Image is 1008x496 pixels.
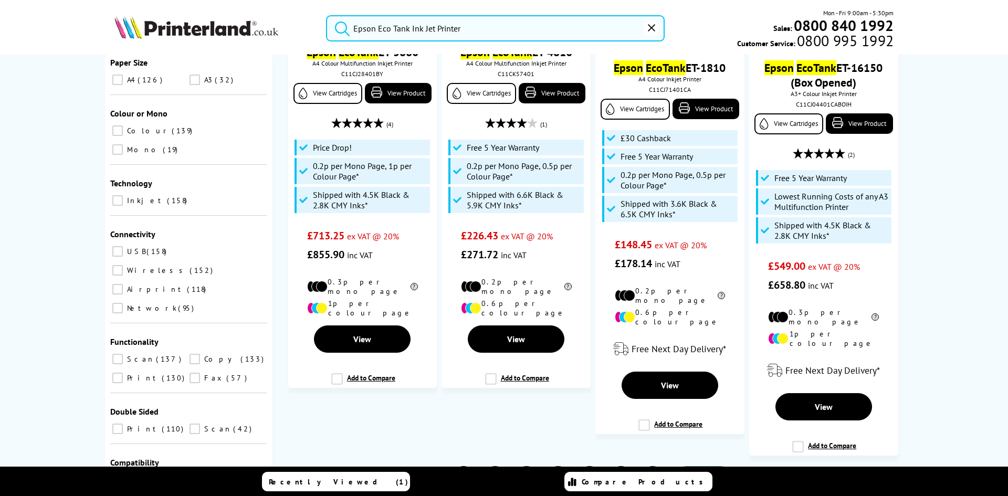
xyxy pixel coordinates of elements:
span: Shipped with 4.5K Black & 2.8K CMY Inks* [313,189,427,210]
input: Print 110 [112,424,123,434]
span: (2) [848,145,855,165]
span: Copy [202,354,239,364]
span: Technology [110,178,152,188]
span: £713.25 [307,229,344,242]
span: Mono [124,145,162,154]
span: £226.43 [461,229,498,242]
span: A4 Colour Inkjet Printer [601,75,739,83]
span: ex VAT @ 20% [655,240,707,250]
span: A4 Colour Multifunction Inkjet Printer [293,59,432,67]
span: 19 [163,145,180,154]
a: View [468,325,564,353]
span: Lowest Running Costs of any A3 Multifunction Printer [774,191,889,212]
span: Print [124,373,161,383]
span: Network [124,303,177,313]
span: 158 [167,196,190,205]
span: Shipped with 3.6K Black & 6.5K CMY Inks* [621,198,735,219]
span: 118 [187,284,208,294]
span: Compare Products [582,477,709,487]
span: £148.45 [615,238,652,251]
span: £271.72 [461,248,498,261]
a: 0800 840 1992 [792,20,894,30]
span: Scan [124,354,155,364]
span: Double Sided [110,406,159,417]
span: Airprint [124,284,186,294]
div: C11CJ28401BY [296,70,429,78]
span: 0.2p per Mono Page, 1p per Colour Page* [313,161,427,182]
span: £30 Cashback [621,133,671,143]
span: USB [124,247,145,256]
a: View [622,372,718,399]
li: 0.6p per colour page [461,299,572,318]
input: USB 158 [112,246,123,257]
li: 0.3p per mono page [768,308,879,326]
a: Epson EcoTankET-1810 [614,60,726,75]
span: Colour [124,126,171,135]
input: A4 126 [112,75,123,85]
span: 158 [146,247,169,256]
span: Compatibility [110,457,159,468]
span: inc VAT [347,250,373,260]
a: View [314,325,411,353]
input: Airprint 118 [112,284,123,294]
a: View [775,393,872,420]
span: A3+ Colour Inkjet Printer [754,90,892,98]
li: 1p per colour page [768,329,879,348]
mark: Epson [764,60,794,75]
span: Wireless [124,266,188,275]
span: Connectivity [110,229,155,239]
a: Printerland Logo [114,16,313,41]
label: Add to Compare [331,373,395,393]
span: 110 [162,424,186,434]
span: Free 5 Year Warranty [467,142,539,153]
b: 0800 840 1992 [794,16,894,35]
li: 0.2p per mono page [615,286,726,305]
span: 126 [138,75,165,85]
span: 32 [215,75,236,85]
input: Colour 139 [112,125,123,136]
span: inc VAT [808,280,834,291]
mark: EcoTank [646,60,686,75]
a: Next [674,466,733,492]
a: View Cartridges [754,113,823,134]
a: View Cartridges [601,99,669,120]
span: Free 5 Year Warranty [774,173,847,183]
span: Free Next Day Delivery* [785,364,880,376]
span: Colour or Mono [110,108,167,119]
span: View [815,402,833,412]
span: Recently Viewed (1) [269,477,408,487]
span: Print [124,424,161,434]
span: Free Next Day Delivery* [632,343,726,355]
span: 42 [233,424,254,434]
span: 139 [172,126,195,135]
input: Print 130 [112,373,123,383]
li: 0.2p per mono page [461,277,572,296]
span: 0.2p per Mono Page, 0.5p per Colour Page* [621,170,735,191]
mark: Epson [614,60,643,75]
span: £658.80 [768,278,805,292]
label: Add to Compare [485,373,549,393]
span: Price Drop! [313,142,352,153]
span: A4 [124,75,136,85]
input: Mono 19 [112,144,123,155]
span: (1) [540,114,547,134]
label: Add to Compare [638,419,702,439]
div: C11CJ71401CA [603,86,736,93]
span: Free 5 Year Warranty [621,151,693,162]
a: View Product [365,83,432,103]
input: Inkjet 158 [112,195,123,206]
span: ex VAT @ 20% [808,261,860,272]
span: Shipped with 4.5K Black & 2.8K CMY Inks* [774,220,889,241]
span: Fax [202,373,225,383]
div: modal_delivery [601,334,739,364]
span: A4 Colour Multifunction Inkjet Printer [447,59,585,67]
span: inc VAT [501,250,527,260]
span: 130 [162,373,187,383]
a: View Cartridges [447,83,516,104]
span: 57 [226,373,249,383]
span: Mon - Fri 9:00am - 5:30pm [823,8,894,18]
span: Scan [202,424,232,434]
span: Customer Service: [737,36,894,48]
span: 95 [178,303,196,313]
a: Epson EcoTankET-16150 (Box Opened) [764,60,883,90]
